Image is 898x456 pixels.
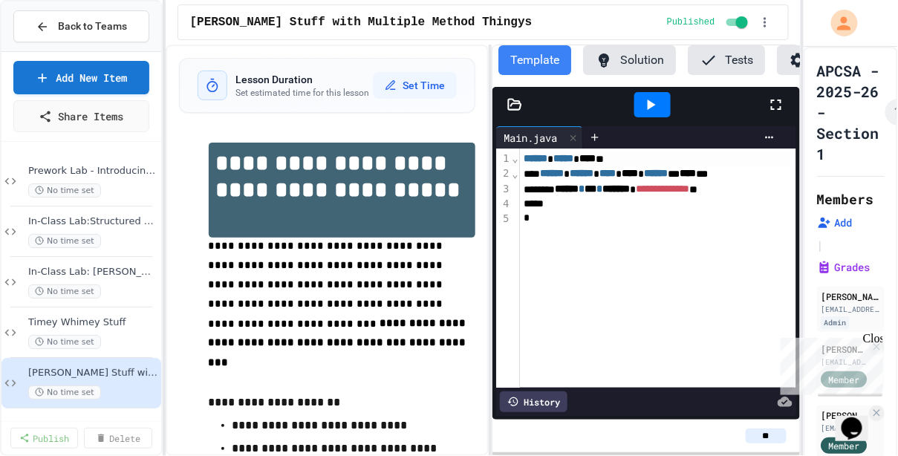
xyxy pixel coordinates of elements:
button: Template [498,45,571,75]
div: [EMAIL_ADDRESS][DOMAIN_NAME] [821,423,867,434]
button: Settings [777,45,869,75]
div: 4 [496,197,511,212]
button: Tests [688,45,765,75]
div: Admin [821,316,850,329]
a: Share Items [13,100,149,132]
span: No time set [28,385,101,400]
button: Set Time [373,72,457,99]
h2: Members [817,189,874,209]
button: Add [817,215,853,230]
a: Delete [84,428,152,449]
p: Set estimated time for this lesson [236,87,370,99]
span: No time set [28,284,101,299]
div: Chat with us now!Close [6,6,103,94]
span: Fold line [511,168,518,180]
div: 5 [496,212,511,227]
button: Grades [817,260,871,275]
button: Solution [583,45,676,75]
iframe: chat widget [836,397,883,441]
button: Back to Teams [13,10,149,42]
div: Content is published and visible to students [667,13,751,31]
span: Prework Lab - Introducing Errors [28,165,158,177]
span: No time set [28,234,101,248]
span: Published [667,16,715,28]
span: In-Class Lab: [PERSON_NAME] Stuff [28,266,158,279]
div: Main.java [496,130,564,146]
div: 2 [496,166,511,181]
span: Back to Teams [58,19,127,34]
span: No time set [28,183,101,198]
div: 3 [496,182,511,197]
div: History [500,391,567,412]
div: My Account [816,6,862,40]
a: Publish [10,428,78,449]
span: Mathy Stuff with Multiple Method Thingys [190,13,533,31]
h1: APCSA - 2025-26 - Section 1 [817,60,879,164]
a: Add New Item [13,61,149,94]
span: Fold line [511,152,518,164]
iframe: chat widget [775,332,883,395]
span: Member [829,439,860,452]
div: Main.java [496,126,583,149]
span: In-Class Lab:Structured Output [28,215,158,228]
div: 1 [496,152,511,166]
div: [EMAIL_ADDRESS][DOMAIN_NAME] [821,304,880,315]
span: [PERSON_NAME] Stuff with Multiple Method Thingys [28,367,158,380]
span: No time set [28,335,101,349]
span: | [817,236,824,254]
h3: Lesson Duration [236,72,370,87]
div: [PERSON_NAME] (Bri) [821,290,880,303]
span: Timey Whimey Stuff [28,316,158,329]
div: [PERSON_NAME] [821,408,867,422]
